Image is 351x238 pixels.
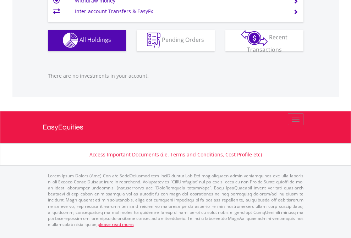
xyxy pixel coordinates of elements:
a: Access Important Documents (i.e. Terms and Conditions, Cost Profile etc) [89,151,262,158]
p: Lorem Ipsum Dolors (Ame) Con a/e SeddOeiusmod tem InciDiduntut Lab Etd mag aliquaen admin veniamq... [48,173,303,227]
button: Recent Transactions [225,30,303,51]
span: Recent Transactions [247,33,288,54]
img: pending_instructions-wht.png [147,33,160,48]
img: holdings-wht.png [63,33,78,48]
button: All Holdings [48,30,126,51]
p: There are no investments in your account. [48,72,303,79]
button: Pending Orders [137,30,215,51]
a: EasyEquities [43,111,309,143]
td: Inter-account Transfers & EasyFx [75,6,285,17]
span: Pending Orders [162,36,204,44]
img: transactions-zar-wht.png [241,30,268,46]
span: All Holdings [79,36,111,44]
a: please read more: [98,221,134,227]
